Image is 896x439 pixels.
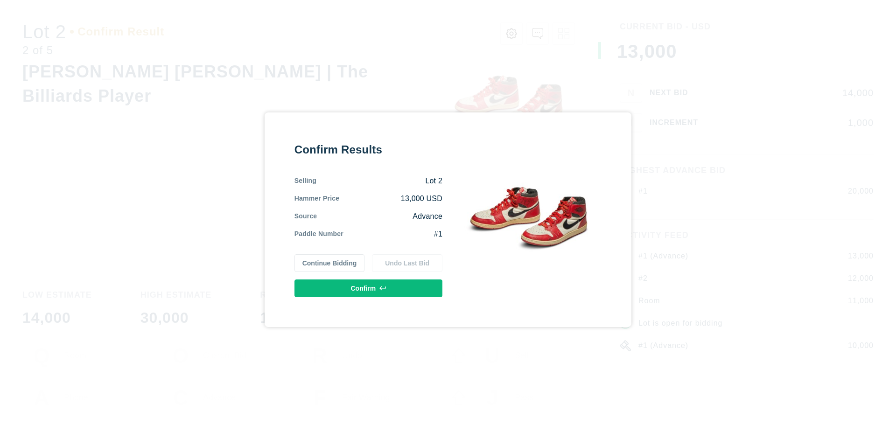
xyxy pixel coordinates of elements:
[294,229,343,239] div: Paddle Number
[294,194,340,204] div: Hammer Price
[294,142,442,157] div: Confirm Results
[294,254,365,272] button: Continue Bidding
[316,176,442,186] div: Lot 2
[294,279,442,297] button: Confirm
[339,194,442,204] div: 13,000 USD
[372,254,442,272] button: Undo Last Bid
[343,229,442,239] div: #1
[294,211,317,222] div: Source
[294,176,316,186] div: Selling
[317,211,442,222] div: Advance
